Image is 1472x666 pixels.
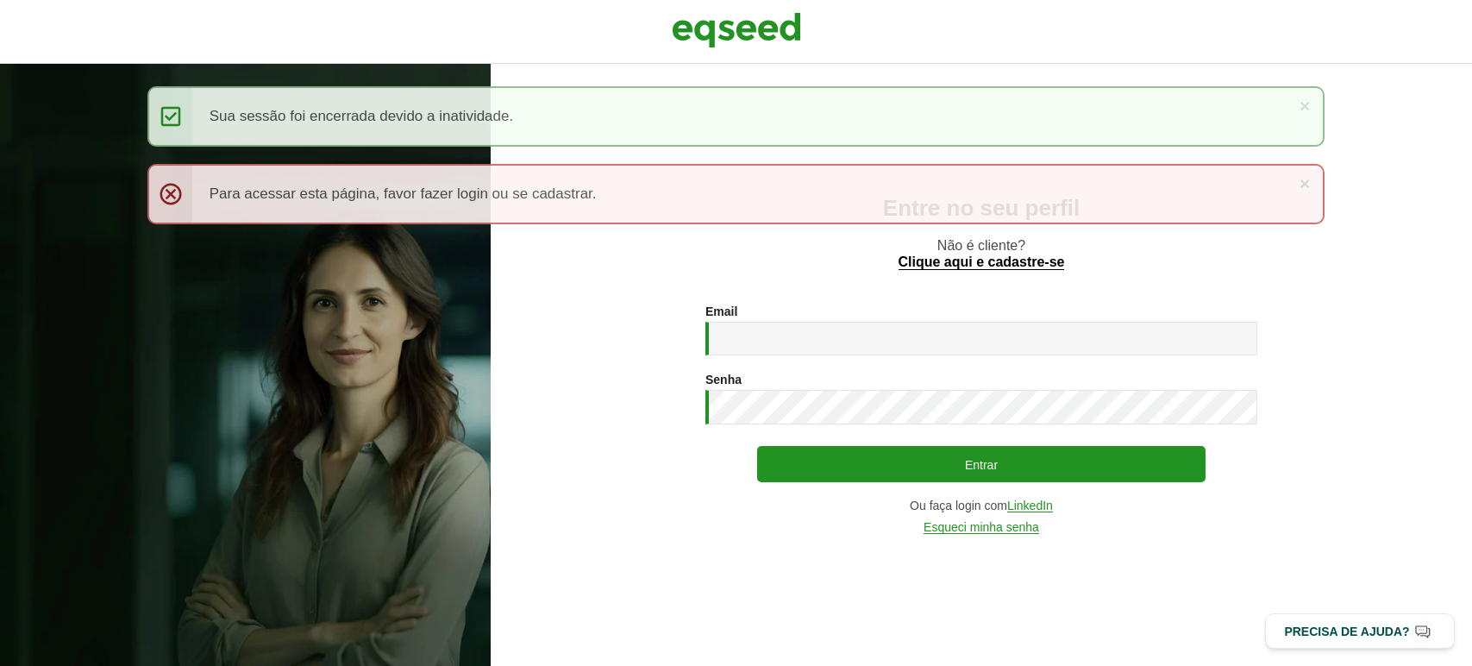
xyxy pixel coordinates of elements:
label: Senha [705,374,742,386]
a: Clique aqui e cadastre-se [899,255,1065,270]
a: Esqueci minha senha [924,521,1039,534]
a: LinkedIn [1007,499,1053,512]
div: Ou faça login com [705,499,1257,512]
img: EqSeed Logo [672,9,801,52]
a: × [1300,97,1310,115]
button: Entrar [757,446,1206,482]
div: Sua sessão foi encerrada devido a inatividade. [147,86,1325,147]
a: × [1300,174,1310,192]
label: Email [705,305,737,317]
p: Não é cliente? [525,237,1438,270]
div: Para acessar esta página, favor fazer login ou se cadastrar. [147,164,1325,224]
